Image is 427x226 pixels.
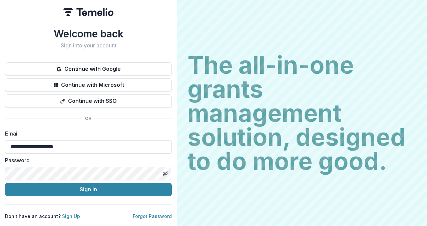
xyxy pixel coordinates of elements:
[5,42,172,49] h2: Sign into your account
[133,213,172,219] a: Forgot Password
[5,62,172,76] button: Continue with Google
[5,213,80,220] p: Don't have an account?
[5,130,168,138] label: Email
[5,78,172,92] button: Continue with Microsoft
[5,183,172,196] button: Sign In
[5,28,172,40] h1: Welcome back
[62,213,80,219] a: Sign Up
[5,156,168,164] label: Password
[160,168,170,179] button: Toggle password visibility
[5,94,172,108] button: Continue with SSO
[63,8,113,16] img: Temelio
